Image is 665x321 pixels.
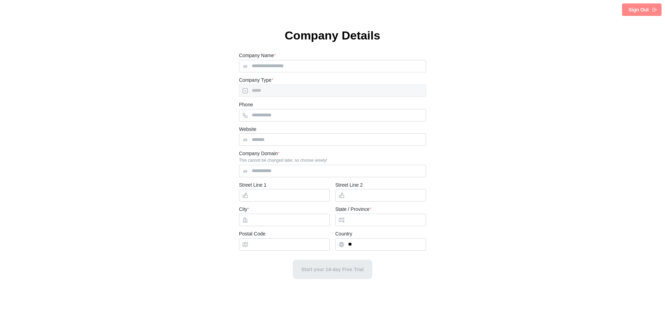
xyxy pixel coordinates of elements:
[239,101,253,109] label: Phone
[239,150,280,158] label: Company Domain
[239,77,273,84] label: Company Type
[239,206,249,213] label: City
[335,230,352,238] label: Country
[239,52,276,60] label: Company Name
[239,230,265,238] label: Postal Code
[629,4,649,16] span: Sign Out
[335,181,363,189] label: Street Line 2
[239,126,256,133] label: Website
[239,158,426,163] div: This cannot be changed later, so choose wisely!
[335,206,371,213] label: State / Province
[239,181,266,189] label: Street Line 1
[239,28,426,43] h1: Company Details
[622,3,662,16] button: Sign Out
